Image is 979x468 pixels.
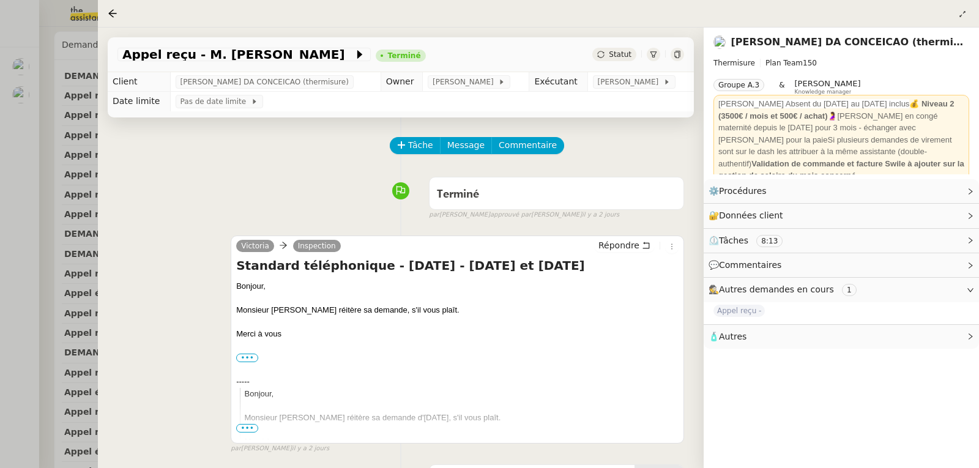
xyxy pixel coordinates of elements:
div: Bonjour, [236,280,679,292]
label: ••• [236,354,258,362]
td: Exécutant [529,72,587,92]
span: [PERSON_NAME] [598,76,663,88]
span: Commentaires [719,260,781,270]
span: Données client [719,210,783,220]
span: Autres demandes en cours [719,284,834,294]
small: [PERSON_NAME] [231,444,329,454]
div: Bonjour, [245,388,679,400]
app-user-label: Knowledge manager [795,79,861,95]
div: ⏲️Tâches 8:13 [704,229,979,253]
nz-tag: Groupe A.3 [713,79,764,91]
a: Victoria [236,240,274,251]
td: Date limite [108,92,170,111]
small: [PERSON_NAME] [PERSON_NAME] [429,210,619,220]
button: Tâche [390,137,441,154]
strong: Validation de commande et facture Swile à ajouter sur la gestion de salaire du mois concerné [718,159,964,180]
span: ••• [236,424,258,433]
span: Appel reçu - [713,305,765,317]
span: Tâches [719,236,748,245]
span: 🧴 [709,332,746,341]
nz-tag: 1 [842,284,857,296]
span: 🔐 [709,209,788,223]
span: Tâche [408,138,433,152]
span: Pas de date limite [181,95,251,108]
span: ⚙️ [709,184,772,198]
span: Appel reçu - M. [PERSON_NAME] [122,48,354,61]
div: 🤰[PERSON_NAME] en congé maternité depuis le [DATE] pour 3 mois - échanger avec [PERSON_NAME] pour... [718,98,964,182]
div: Merci à vous [245,436,679,448]
span: Message [447,138,485,152]
span: Thermisure [713,59,755,67]
div: Terminé [388,52,421,59]
span: approuvé par [490,210,531,220]
span: Plan Team [765,59,803,67]
span: ⏲️ [709,236,793,245]
div: ----- [236,376,679,388]
button: Message [440,137,492,154]
div: 💬Commentaires [704,253,979,277]
button: Répondre [594,239,655,252]
span: Autres [719,332,746,341]
strong: 💰 Niveau 2 (3500€ / mois et 500€ / achat) [718,99,954,121]
span: Statut [609,50,631,59]
span: il y a 2 jours [292,444,329,454]
div: Monsieur [PERSON_NAME] réitère sa demande, s'il vous plaît. [236,304,679,316]
span: Knowledge manager [795,89,852,95]
span: & [779,79,784,95]
div: 🕵️Autres demandes en cours 1 [704,278,979,302]
div: ⚙️Procédures [704,179,979,203]
td: Owner [381,72,422,92]
div: Monsieur [PERSON_NAME] réitère sa demande d'[DATE], s'il vous plaît. [245,412,679,424]
h4: Standard téléphonique - [DATE] - [DATE] et [DATE] [236,257,679,274]
span: Commentaire [499,138,557,152]
span: [PERSON_NAME] Absent du [DATE] au [DATE] inclus [718,99,909,108]
span: [PERSON_NAME] [795,79,861,88]
div: Merci à vous [236,328,679,340]
div: 🔐Données client [704,204,979,228]
span: par [231,444,241,454]
span: 💬 [709,260,787,270]
img: users%2FhitvUqURzfdVsA8TDJwjiRfjLnH2%2Favatar%2Flogo-thermisure.png [713,35,726,49]
a: Inspection [293,240,341,251]
nz-tag: 8:13 [756,235,783,247]
span: Répondre [598,239,639,251]
button: Commentaire [491,137,564,154]
span: 🕵️ [709,284,862,294]
span: par [429,210,439,220]
span: Terminé [437,189,479,200]
td: Client [108,72,170,92]
span: Procédures [719,186,767,196]
span: [PERSON_NAME] DA CONCEICAO (thermisure) [181,76,349,88]
span: [PERSON_NAME] [433,76,498,88]
span: il y a 2 jours [582,210,619,220]
div: 🧴Autres [704,325,979,349]
span: 150 [803,59,817,67]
